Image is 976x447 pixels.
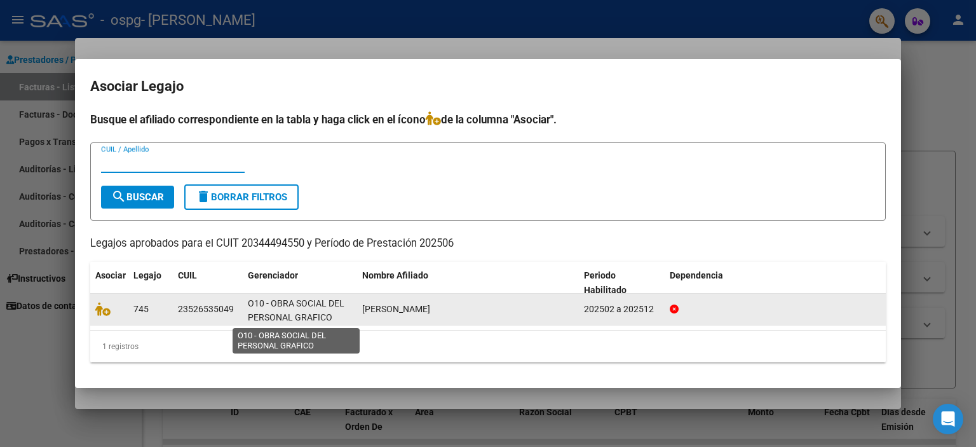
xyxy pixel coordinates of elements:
[362,304,430,314] span: TAPIAS LUCAS MANUEL
[173,262,243,304] datatable-header-cell: CUIL
[128,262,173,304] datatable-header-cell: Legajo
[101,186,174,209] button: Buscar
[178,270,197,280] span: CUIL
[133,304,149,314] span: 745
[665,262,886,304] datatable-header-cell: Dependencia
[90,74,886,99] h2: Asociar Legajo
[243,262,357,304] datatable-header-cell: Gerenciador
[357,262,579,304] datatable-header-cell: Nombre Afiliado
[933,404,963,434] div: Open Intercom Messenger
[178,302,234,317] div: 23526535049
[584,302,660,317] div: 202502 a 202512
[248,298,344,323] span: O10 - OBRA SOCIAL DEL PERSONAL GRAFICO
[95,270,126,280] span: Asociar
[670,270,723,280] span: Dependencia
[579,262,665,304] datatable-header-cell: Periodo Habilitado
[90,262,128,304] datatable-header-cell: Asociar
[584,270,627,295] span: Periodo Habilitado
[133,270,161,280] span: Legajo
[196,189,211,204] mat-icon: delete
[196,191,287,203] span: Borrar Filtros
[362,270,428,280] span: Nombre Afiliado
[248,270,298,280] span: Gerenciador
[111,191,164,203] span: Buscar
[111,189,126,204] mat-icon: search
[90,236,886,252] p: Legajos aprobados para el CUIT 20344494550 y Período de Prestación 202506
[90,331,886,362] div: 1 registros
[184,184,299,210] button: Borrar Filtros
[90,111,886,128] h4: Busque el afiliado correspondiente en la tabla y haga click en el ícono de la columna "Asociar".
